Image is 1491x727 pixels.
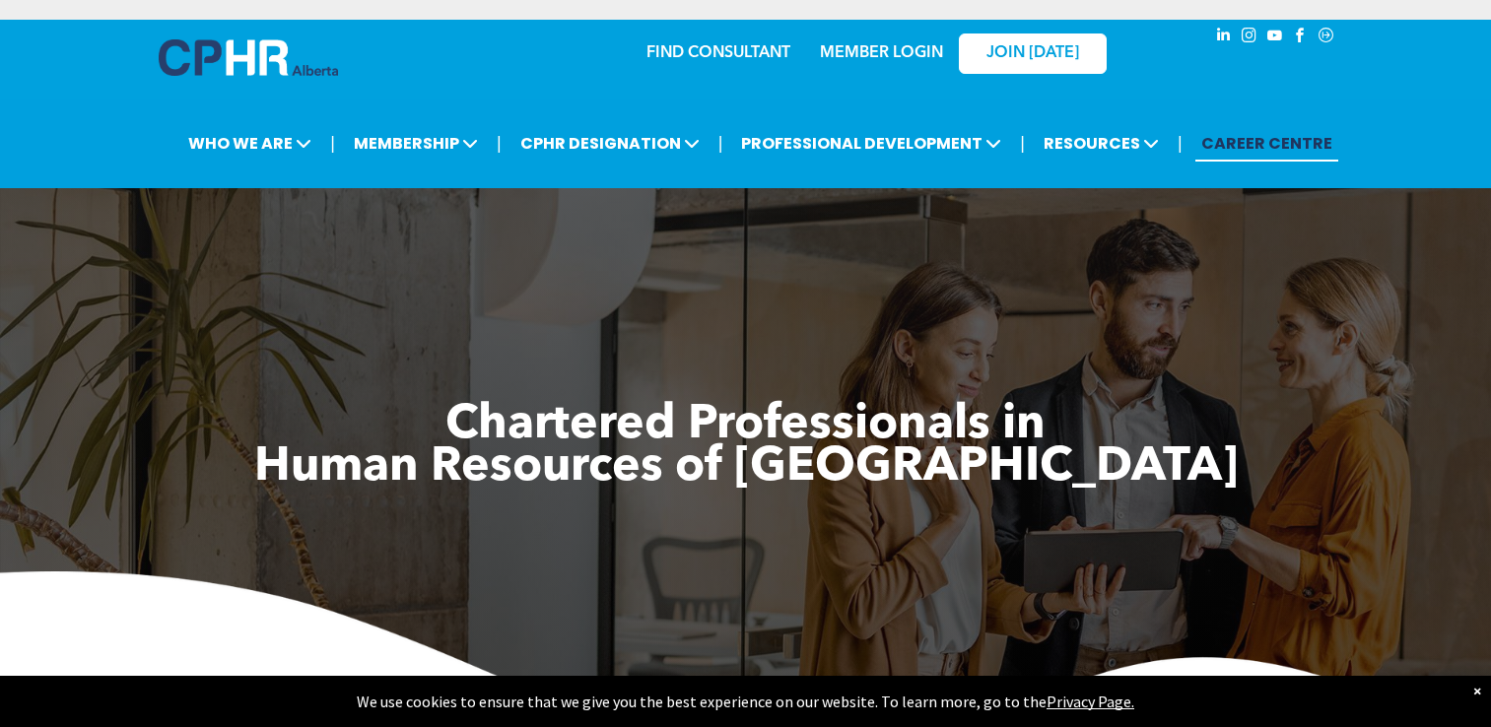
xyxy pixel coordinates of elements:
[646,45,790,61] a: FIND CONSULTANT
[1020,123,1025,164] li: |
[182,125,317,162] span: WHO WE ARE
[1047,692,1134,711] a: Privacy Page.
[718,123,723,164] li: |
[254,444,1238,492] span: Human Resources of [GEOGRAPHIC_DATA]
[1213,25,1235,51] a: linkedin
[959,33,1107,74] a: JOIN [DATE]
[330,123,335,164] li: |
[1178,123,1183,164] li: |
[497,123,502,164] li: |
[1290,25,1312,51] a: facebook
[1195,125,1338,162] a: CAREER CENTRE
[820,45,943,61] a: MEMBER LOGIN
[986,44,1079,63] span: JOIN [DATE]
[445,402,1046,449] span: Chartered Professionals in
[1038,125,1165,162] span: RESOURCES
[1264,25,1286,51] a: youtube
[1316,25,1337,51] a: Social network
[159,39,338,76] img: A blue and white logo for cp alberta
[348,125,484,162] span: MEMBERSHIP
[735,125,1007,162] span: PROFESSIONAL DEVELOPMENT
[1473,681,1481,700] div: Dismiss notification
[514,125,706,162] span: CPHR DESIGNATION
[1239,25,1260,51] a: instagram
